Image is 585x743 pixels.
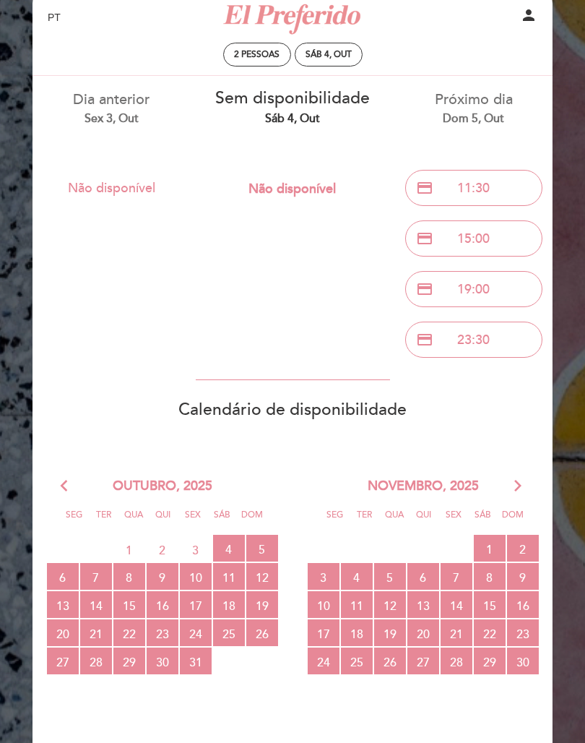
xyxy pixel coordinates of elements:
span: 26 [374,648,406,674]
span: credit_card [416,331,433,348]
span: 17 [308,619,339,646]
button: credit_card 15:00 [405,220,542,257]
span: 29 [113,648,145,674]
span: 9 [507,563,539,590]
span: 2 pessoas [234,49,279,60]
span: 2 [147,536,178,562]
i: person [520,7,537,24]
span: 11 [341,591,373,618]
span: 14 [441,591,472,618]
span: Qui [411,507,436,534]
span: 7 [441,563,472,590]
button: credit_card 11:30 [405,170,542,206]
span: 4 [213,535,245,562]
span: 12 [374,591,406,618]
span: 12 [246,563,278,590]
span: 20 [407,619,439,646]
span: 9 [147,563,178,590]
span: 6 [407,563,439,590]
span: Sex [180,507,205,534]
span: 8 [113,563,145,590]
span: Sex [441,507,466,534]
span: Dom [500,507,525,534]
span: 29 [474,648,506,674]
span: 10 [308,591,339,618]
span: 15 [113,591,145,618]
span: 20 [47,619,79,646]
div: Próximo dia [394,90,553,126]
span: 6 [47,563,79,590]
span: 18 [213,591,245,618]
span: Dom [239,507,264,534]
span: 28 [80,648,112,674]
div: Sáb 4, out [305,49,352,60]
span: 3 [308,563,339,590]
span: 26 [246,619,278,646]
span: Calendário de disponibilidade [178,400,407,420]
span: 24 [308,648,339,674]
span: 2 [507,535,539,562]
span: 14 [80,591,112,618]
span: 15 [474,591,506,618]
span: outubro, 2025 [113,477,212,496]
span: 25 [213,619,245,646]
button: credit_card 23:30 [405,322,542,358]
span: 5 [374,563,406,590]
div: Dom 5, out [394,111,553,127]
span: 4 [341,563,373,590]
span: 23 [147,619,178,646]
span: 24 [180,619,212,646]
span: 13 [47,591,79,618]
span: 10 [180,563,212,590]
span: 28 [441,648,472,674]
span: 18 [341,619,373,646]
span: 13 [407,591,439,618]
span: credit_card [416,280,433,298]
span: 17 [180,591,212,618]
div: Dia anterior [32,90,191,126]
span: Sáb [470,507,495,534]
span: Seg [322,507,347,534]
span: 30 [507,648,539,674]
span: credit_card [416,179,433,197]
span: 16 [507,591,539,618]
span: 16 [147,591,178,618]
span: Ter [91,507,116,534]
span: Qua [381,507,407,534]
button: Não disponível [43,170,180,206]
span: 22 [113,619,145,646]
button: Não disponível [224,171,361,207]
span: 27 [47,648,79,674]
span: 7 [80,563,112,590]
div: Sex 3, out [32,111,191,127]
span: Ter [352,507,377,534]
div: Sáb 4, out [213,111,373,127]
span: 22 [474,619,506,646]
span: 25 [341,648,373,674]
span: 27 [407,648,439,674]
span: 8 [474,563,506,590]
button: credit_card 19:00 [405,271,542,307]
span: 30 [147,648,178,674]
span: 19 [374,619,406,646]
span: Sem disponibilidade [215,88,370,108]
span: 11 [213,563,245,590]
span: 19 [246,591,278,618]
span: 31 [180,648,212,674]
span: 1 [474,535,506,562]
span: Sáb [209,507,235,534]
span: Seg [61,507,87,534]
span: 3 [180,536,212,562]
span: Não disponível [248,181,336,197]
span: 1 [113,536,145,562]
i: arrow_forward_ios [511,477,524,496]
span: novembro, 2025 [368,477,479,496]
button: person [520,7,537,28]
span: 21 [441,619,472,646]
span: 23 [507,619,539,646]
span: Qui [150,507,175,534]
i: arrow_back_ios [61,477,74,496]
span: 21 [80,619,112,646]
span: 5 [246,535,278,562]
span: credit_card [416,230,433,247]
